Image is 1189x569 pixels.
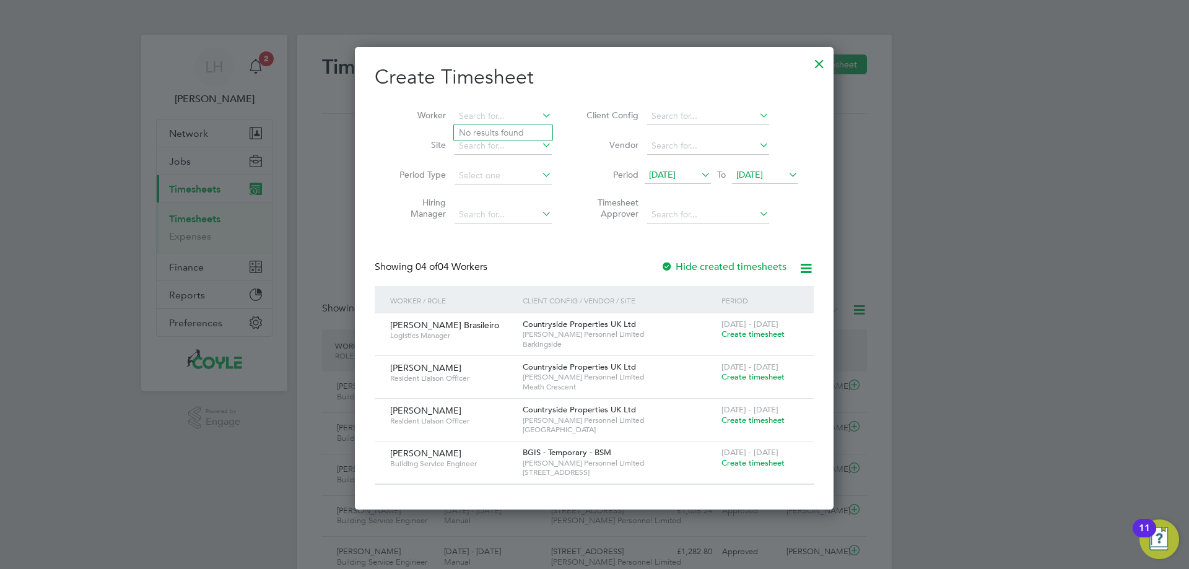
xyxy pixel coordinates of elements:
label: Site [390,139,446,150]
span: [DATE] - [DATE] [721,362,778,372]
span: [DATE] [736,169,763,180]
span: [PERSON_NAME] [390,405,461,416]
span: Create timesheet [721,415,785,425]
label: Vendor [583,139,638,150]
span: Resident Liaison Officer [390,373,513,383]
label: Timesheet Approver [583,197,638,219]
h2: Create Timesheet [375,64,814,90]
label: Period Type [390,169,446,180]
span: Logistics Manager [390,331,513,341]
div: Period [718,286,801,315]
input: Search for... [455,108,552,125]
span: Create timesheet [721,458,785,468]
span: Barkingside [523,339,715,349]
span: [DATE] [649,169,676,180]
input: Search for... [647,108,769,125]
span: Countryside Properties UK Ltd [523,362,636,372]
span: 04 Workers [416,261,487,273]
label: Hide created timesheets [661,261,786,273]
label: Worker [390,110,446,121]
span: [PERSON_NAME] Personnel Limited [523,458,715,468]
div: Client Config / Vendor / Site [520,286,718,315]
input: Search for... [647,137,769,155]
span: Countryside Properties UK Ltd [523,404,636,415]
input: Search for... [455,206,552,224]
label: Hiring Manager [390,197,446,219]
span: Create timesheet [721,329,785,339]
span: [PERSON_NAME] Personnel Limited [523,329,715,339]
span: [GEOGRAPHIC_DATA] [523,425,715,435]
span: [PERSON_NAME] [390,448,461,459]
span: Meath Crescent [523,382,715,392]
span: Resident Liaison Officer [390,416,513,426]
span: To [713,167,730,183]
span: [PERSON_NAME] [390,362,461,373]
div: Showing [375,261,490,274]
span: BGIS - Temporary - BSM [523,447,611,458]
span: Countryside Properties UK Ltd [523,319,636,329]
span: [PERSON_NAME] Personnel Limited [523,372,715,382]
span: [DATE] - [DATE] [721,447,778,458]
div: 11 [1139,528,1150,544]
input: Search for... [455,137,552,155]
span: 04 of [416,261,438,273]
input: Search for... [647,206,769,224]
button: Open Resource Center, 11 new notifications [1139,519,1179,559]
div: Worker / Role [387,286,520,315]
label: Period [583,169,638,180]
span: [PERSON_NAME] Personnel Limited [523,415,715,425]
li: No results found [454,124,552,141]
span: Building Service Engineer [390,459,513,469]
span: [DATE] - [DATE] [721,404,778,415]
label: Client Config [583,110,638,121]
span: [STREET_ADDRESS] [523,467,715,477]
input: Select one [455,167,552,185]
span: [PERSON_NAME] Brasileiro [390,319,499,331]
span: [DATE] - [DATE] [721,319,778,329]
span: Create timesheet [721,371,785,382]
